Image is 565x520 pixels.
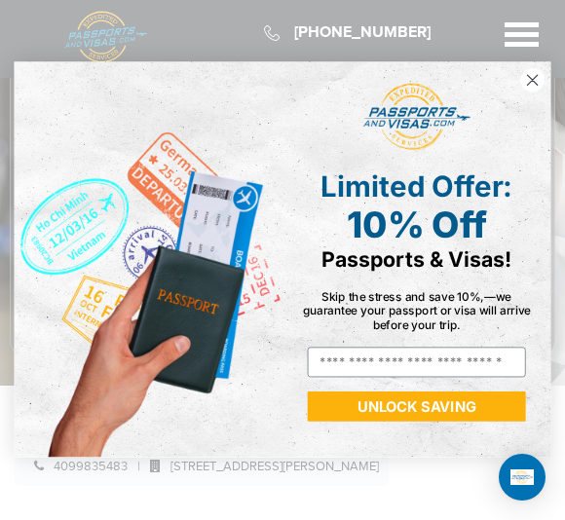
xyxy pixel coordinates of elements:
[303,289,531,332] span: Skip the stress and save 10%,—we guarantee your passport or visa will arrive before your trip.
[15,62,282,458] img: de9cda0d-0715-46ca-9a25-073762a91ba7.png
[347,204,487,246] span: 10% Off
[499,454,546,501] div: Open Intercom Messenger
[520,68,546,93] button: Close dialog
[321,247,511,273] span: Passports & Visas!
[308,392,526,423] button: UNLOCK SAVING
[320,168,512,204] span: Limited Offer:
[363,84,471,151] img: passports and visas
